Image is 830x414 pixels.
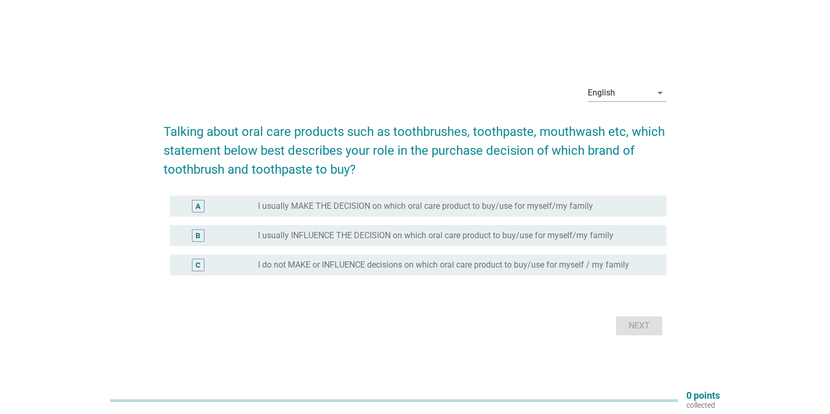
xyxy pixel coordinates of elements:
div: B [196,230,200,241]
label: I usually INFLUENCE THE DECISION on which oral care product to buy/use for myself/my family [258,230,613,241]
h2: Talking about oral care products such as toothbrushes, toothpaste, mouthwash etc, which statement... [164,112,666,179]
div: C [196,259,200,270]
i: arrow_drop_down [654,87,666,99]
div: English [588,88,615,98]
p: collected [686,400,720,410]
label: I usually MAKE THE DECISION on which oral care product to buy/use for myself/my family [258,201,593,211]
div: A [196,200,200,211]
label: I do not MAKE or INFLUENCE decisions on which oral care product to buy/use for myself / my family [258,260,629,270]
p: 0 points [686,391,720,400]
